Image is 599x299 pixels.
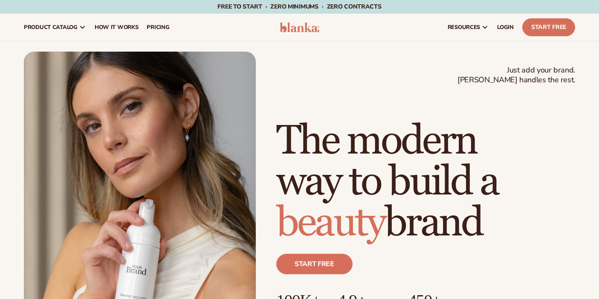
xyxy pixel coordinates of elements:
span: beauty [276,198,385,248]
span: product catalog [24,24,78,31]
span: LOGIN [497,24,514,31]
a: LOGIN [493,14,518,41]
span: Free to start · ZERO minimums · ZERO contracts [217,3,381,11]
a: Start Free [522,18,575,36]
a: product catalog [20,14,90,41]
span: How It Works [95,24,139,31]
a: How It Works [90,14,143,41]
h1: The modern way to build a brand [276,121,575,244]
a: Start free [276,254,353,274]
img: logo [280,22,320,32]
a: resources [443,14,493,41]
a: pricing [142,14,174,41]
span: Just add your brand. [PERSON_NAME] handles the rest. [457,65,575,85]
span: pricing [147,24,169,31]
span: resources [448,24,480,31]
